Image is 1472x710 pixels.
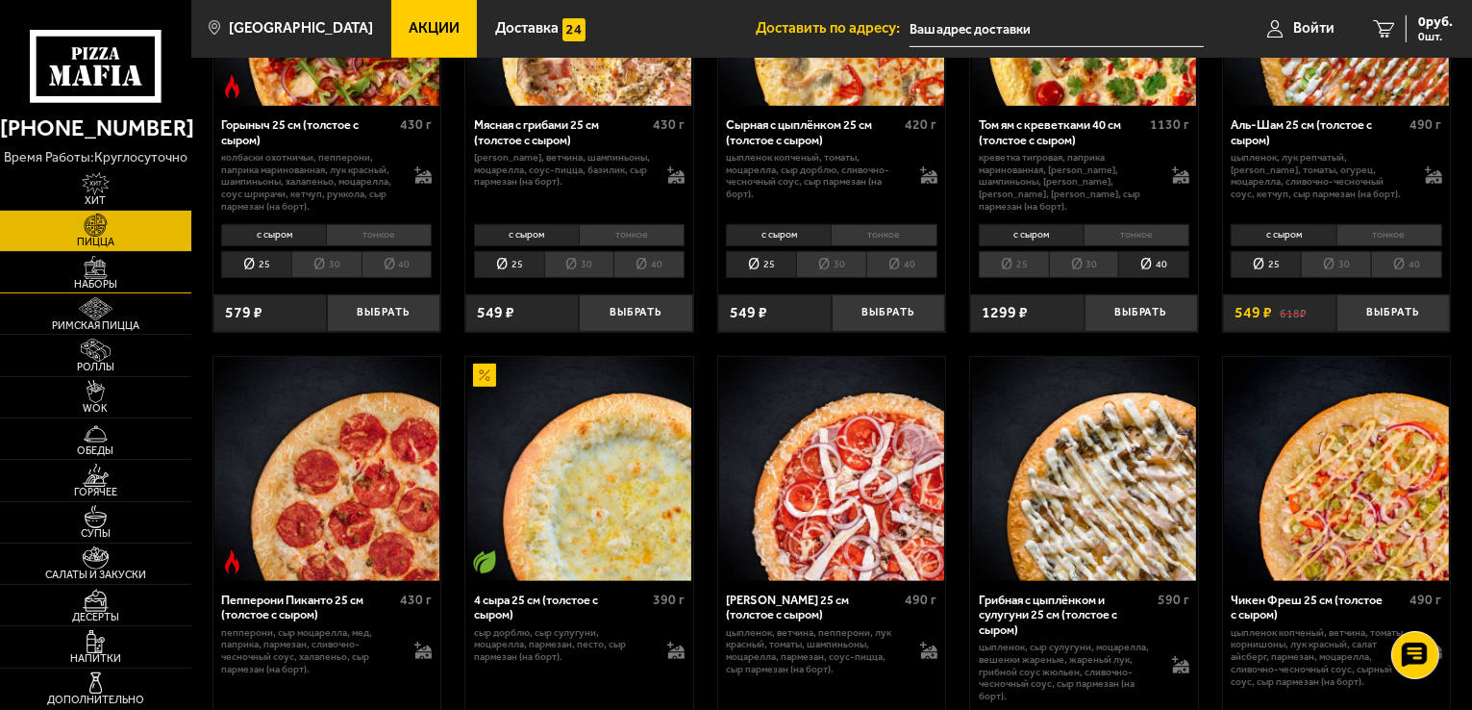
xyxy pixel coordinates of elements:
li: с сыром [221,224,326,246]
span: 0 шт. [1418,31,1453,42]
a: Чикен Фреш 25 см (толстое с сыром) [1223,357,1451,582]
img: 4 сыра 25 см (толстое с сыром) [467,357,692,582]
img: Акционный [473,364,496,387]
div: Аль-Шам 25 см (толстое с сыром) [1231,117,1405,147]
p: креветка тигровая, паприка маринованная, [PERSON_NAME], шампиньоны, [PERSON_NAME], [PERSON_NAME],... [979,152,1157,214]
li: тонкое [831,224,936,246]
li: 30 [291,251,362,278]
span: Доставить по адресу: [756,21,910,36]
span: 430 г [400,592,432,608]
span: 430 г [653,116,685,133]
span: Акции [409,21,460,36]
p: цыпленок, сыр сулугуни, моцарелла, вешенки жареные, жареный лук, грибной соус Жюльен, сливочно-че... [979,642,1157,703]
a: Петровская 25 см (толстое с сыром) [718,357,946,582]
a: Острое блюдоПепперони Пиканто 25 см (толстое с сыром) [213,357,441,582]
li: 40 [613,251,685,278]
span: Доставка [495,21,559,36]
span: 490 г [1410,592,1442,608]
p: цыпленок копченый, ветчина, томаты, корнишоны, лук красный, салат айсберг, пармезан, моцарелла, с... [1231,627,1409,689]
span: 1130 г [1150,116,1189,133]
p: колбаски Охотничьи, пепперони, паприка маринованная, лук красный, шампиньоны, халапеньо, моцарелл... [221,152,399,214]
span: Войти [1293,21,1335,36]
span: 0 руб. [1418,15,1453,29]
div: Горыныч 25 см (толстое с сыром) [221,117,395,147]
span: 420 г [906,116,937,133]
span: 490 г [906,592,937,608]
li: 40 [362,251,433,278]
li: 25 [474,251,544,278]
input: Ваш адрес доставки [910,12,1204,47]
div: Чикен Фреш 25 см (толстое с сыром) [1231,593,1405,622]
s: 618 ₽ [1280,305,1307,320]
p: сыр дорблю, сыр сулугуни, моцарелла, пармезан, песто, сыр пармезан (на борт). [474,627,652,664]
img: Чикен Фреш 25 см (толстое с сыром) [1224,357,1449,582]
div: Сырная с цыплёнком 25 см (толстое с сыром) [726,117,900,147]
span: 579 ₽ [225,305,262,320]
li: 25 [221,251,291,278]
img: Вегетарианское блюдо [473,550,496,573]
img: Острое блюдо [221,75,244,98]
span: 549 ₽ [1235,305,1272,320]
div: 4 сыра 25 см (толстое с сыром) [474,593,648,622]
span: 490 г [1410,116,1442,133]
li: тонкое [1084,224,1189,246]
button: Выбрать [1085,294,1198,332]
li: 30 [1049,251,1119,278]
li: с сыром [1231,224,1335,246]
p: цыпленок копченый, томаты, моцарелла, сыр дорблю, сливочно-чесночный соус, сыр пармезан (на борт). [726,152,904,201]
li: тонкое [579,224,685,246]
li: 40 [1118,251,1189,278]
button: Выбрать [579,294,692,332]
img: Острое блюдо [221,550,244,573]
div: Мясная с грибами 25 см (толстое с сыром) [474,117,648,147]
li: 30 [1301,251,1371,278]
p: [PERSON_NAME], ветчина, шампиньоны, моцарелла, соус-пицца, базилик, сыр пармезан (на борт). [474,152,652,189]
p: пепперони, сыр Моцарелла, мед, паприка, пармезан, сливочно-чесночный соус, халапеньо, сыр пармеза... [221,627,399,676]
li: 30 [544,251,614,278]
div: Грибная с цыплёнком и сулугуни 25 см (толстое с сыром) [979,593,1153,637]
div: Том ям с креветками 40 см (толстое с сыром) [979,117,1145,147]
li: 25 [1231,251,1301,278]
div: Пепперони Пиканто 25 см (толстое с сыром) [221,593,395,622]
button: Выбрать [832,294,945,332]
li: 30 [796,251,866,278]
span: 549 ₽ [477,305,514,320]
span: 1299 ₽ [982,305,1028,320]
img: Петровская 25 см (толстое с сыром) [719,357,944,582]
span: 590 г [1158,592,1189,608]
li: 25 [979,251,1049,278]
button: Выбрать [1336,294,1450,332]
a: АкционныйВегетарианское блюдо4 сыра 25 см (толстое с сыром) [465,357,693,582]
a: Грибная с цыплёнком и сулугуни 25 см (толстое с сыром) [970,357,1198,582]
li: 40 [866,251,937,278]
li: тонкое [1336,224,1442,246]
span: 549 ₽ [730,305,767,320]
p: цыпленок, лук репчатый, [PERSON_NAME], томаты, огурец, моцарелла, сливочно-чесночный соус, кетчуп... [1231,152,1409,201]
img: Грибная с цыплёнком и сулугуни 25 см (толстое с сыром) [972,357,1197,582]
img: 15daf4d41897b9f0e9f617042186c801.svg [562,18,586,41]
li: с сыром [474,224,579,246]
li: с сыром [726,224,831,246]
li: с сыром [979,224,1084,246]
span: 430 г [400,116,432,133]
span: [GEOGRAPHIC_DATA] [229,21,373,36]
span: 390 г [653,592,685,608]
li: 25 [726,251,796,278]
img: Пепперони Пиканто 25 см (толстое с сыром) [214,357,439,582]
button: Выбрать [327,294,440,332]
div: [PERSON_NAME] 25 см (толстое с сыром) [726,593,900,622]
li: 40 [1371,251,1442,278]
p: цыпленок, ветчина, пепперони, лук красный, томаты, шампиньоны, моцарелла, пармезан, соус-пицца, с... [726,627,904,676]
li: тонкое [326,224,432,246]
